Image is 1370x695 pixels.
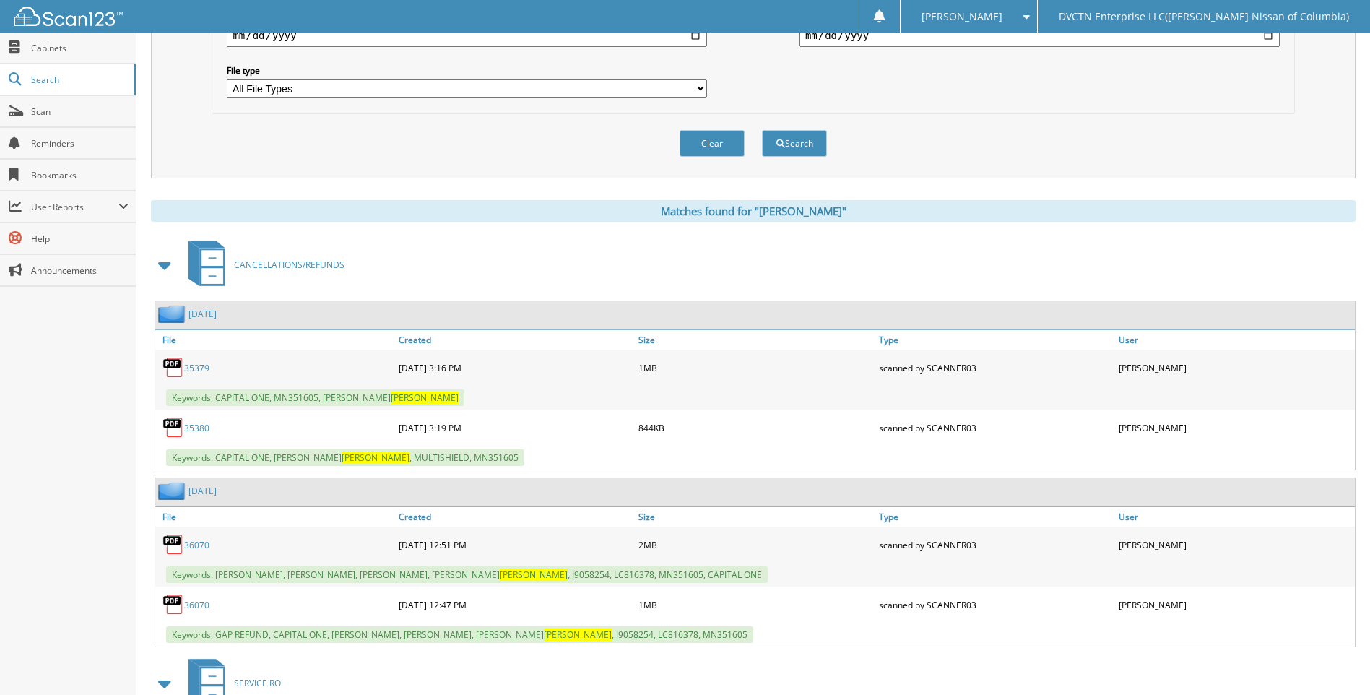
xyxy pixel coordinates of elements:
a: Size [635,330,875,350]
input: start [227,24,707,47]
span: Keywords: GAP REFUND, CAPITAL ONE, [PERSON_NAME], [PERSON_NAME], [PERSON_NAME] , J9058254, LC8163... [166,626,753,643]
img: PDF.png [162,357,184,379]
span: DVCTN Enterprise LLC([PERSON_NAME] Nissan of Columbia) [1059,12,1349,21]
a: Created [395,330,635,350]
button: Search [762,130,827,157]
div: [DATE] 12:51 PM [395,530,635,559]
img: PDF.png [162,594,184,616]
span: Cabinets [31,42,129,54]
span: Announcements [31,264,129,277]
div: [DATE] 12:47 PM [395,590,635,619]
a: 35380 [184,422,209,434]
div: [DATE] 3:19 PM [395,413,635,442]
div: 1MB [635,590,875,619]
div: 2MB [635,530,875,559]
a: [DATE] [188,485,217,497]
a: 36070 [184,599,209,611]
a: CANCELLATIONS/REFUNDS [180,236,344,293]
img: PDF.png [162,417,184,439]
div: scanned by SCANNER03 [875,413,1115,442]
span: Search [31,74,126,86]
div: [PERSON_NAME] [1115,590,1355,619]
span: Keywords: CAPITAL ONE, [PERSON_NAME] , MULTISHIELD, MN351605 [166,449,524,466]
div: [PERSON_NAME] [1115,413,1355,442]
span: Reminders [31,137,129,150]
span: [PERSON_NAME] [922,12,1002,21]
iframe: Chat Widget [1298,626,1370,695]
div: scanned by SCANNER03 [875,590,1115,619]
div: scanned by SCANNER03 [875,353,1115,382]
span: Help [31,233,129,245]
a: Type [875,330,1115,350]
div: [PERSON_NAME] [1115,530,1355,559]
span: [PERSON_NAME] [544,629,612,641]
span: Keywords: CAPITAL ONE, MN351605, [PERSON_NAME] [166,389,464,406]
div: scanned by SCANNER03 [875,530,1115,559]
span: SERVICE RO [234,677,281,689]
span: Bookmarks [31,169,129,181]
a: Created [395,507,635,527]
img: folder2.png [158,305,188,323]
div: Matches found for "[PERSON_NAME]" [151,200,1356,222]
a: 36070 [184,539,209,551]
a: [DATE] [188,308,217,320]
div: 844KB [635,413,875,442]
span: [PERSON_NAME] [342,452,409,464]
img: PDF.png [162,534,184,556]
a: 35379 [184,362,209,374]
a: Size [635,507,875,527]
a: File [155,330,395,350]
img: folder2.png [158,482,188,500]
div: [DATE] 3:16 PM [395,353,635,382]
input: end [799,24,1280,47]
span: User Reports [31,201,118,213]
a: User [1115,330,1355,350]
img: scan123-logo-white.svg [14,7,123,26]
span: Scan [31,105,129,118]
a: File [155,507,395,527]
a: Type [875,507,1115,527]
span: Keywords: [PERSON_NAME], [PERSON_NAME], [PERSON_NAME], [PERSON_NAME] , J9058254, LC816378, MN3516... [166,566,768,583]
button: Clear [680,130,745,157]
span: [PERSON_NAME] [500,569,568,581]
a: User [1115,507,1355,527]
label: File type [227,64,707,77]
div: 1MB [635,353,875,382]
span: CANCELLATIONS/REFUNDS [234,259,344,271]
div: [PERSON_NAME] [1115,353,1355,382]
span: [PERSON_NAME] [391,392,459,404]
